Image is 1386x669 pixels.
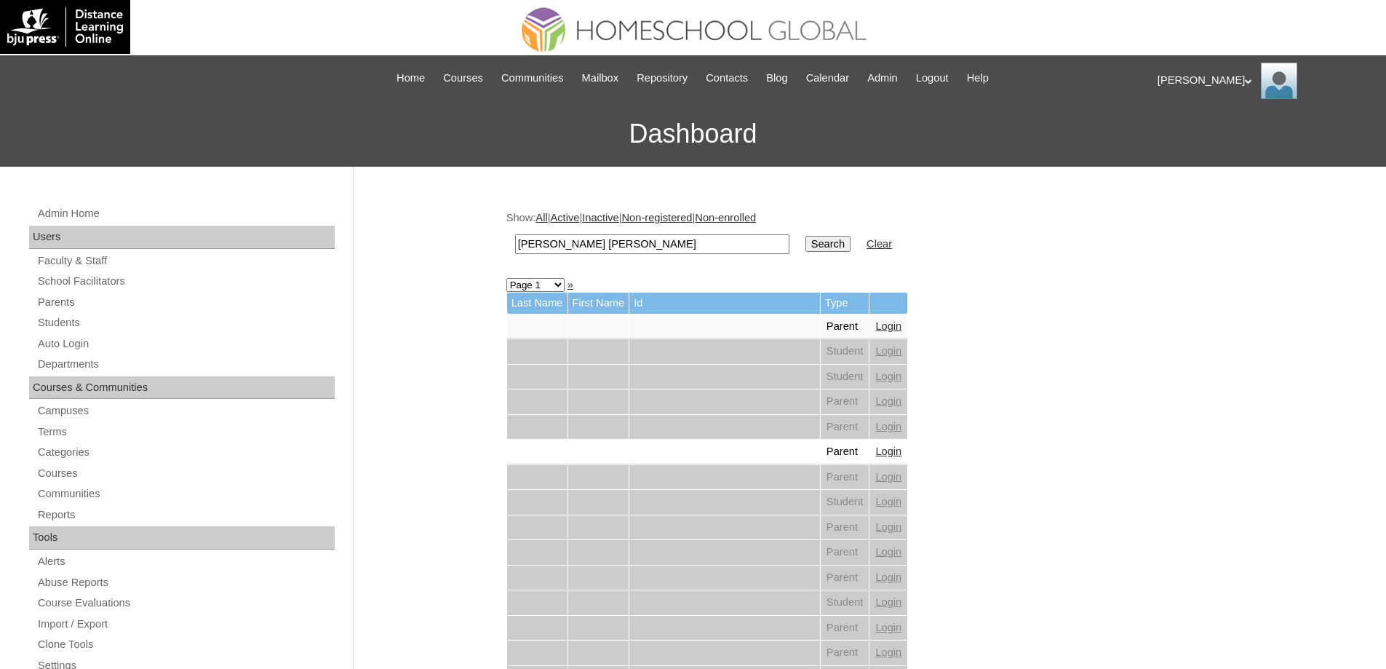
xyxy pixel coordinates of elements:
div: Courses & Communities [29,376,335,400]
a: Auto Login [36,335,335,353]
a: Non-enrolled [695,212,756,223]
span: Calendar [806,70,849,87]
a: Import / Export [36,615,335,633]
td: Parent [821,314,869,339]
td: Parent [821,515,869,540]
a: Campuses [36,402,335,420]
td: Student [821,490,869,515]
a: School Facilitators [36,272,335,290]
a: Calendar [799,70,856,87]
img: logo-white.png [7,7,123,47]
span: Mailbox [582,70,619,87]
td: Last Name [507,293,567,314]
a: Login [875,646,901,658]
a: Admin Home [36,205,335,223]
div: Users [29,226,335,249]
a: Login [875,345,901,357]
span: Logout [916,70,949,87]
td: Parent [821,616,869,641]
a: Login [875,571,901,583]
a: Faculty & Staff [36,252,335,270]
a: Communities [36,485,335,503]
td: First Name [568,293,629,314]
input: Search [515,234,789,254]
td: Parent [821,540,869,565]
a: Login [875,596,901,608]
td: Parent [821,641,869,665]
a: Login [875,421,901,432]
a: Abuse Reports [36,574,335,592]
td: Parent [821,440,869,464]
a: Blog [759,70,794,87]
span: Contacts [706,70,748,87]
td: Id [629,293,820,314]
td: Type [821,293,869,314]
a: Terms [36,423,335,441]
a: Courses [36,464,335,483]
a: All [535,212,547,223]
a: Active [550,212,579,223]
a: Login [875,546,901,558]
a: Mailbox [575,70,626,87]
a: Communities [494,70,571,87]
a: Login [875,496,901,507]
a: Contacts [698,70,755,87]
span: Communities [501,70,564,87]
td: Parent [821,465,869,490]
a: Login [875,320,901,332]
a: Logout [909,70,956,87]
td: Student [821,590,869,615]
div: Tools [29,526,335,550]
a: Categories [36,443,335,462]
input: Search [805,236,851,252]
a: Parents [36,293,335,312]
span: Blog [766,70,787,87]
span: Courses [443,70,483,87]
a: Home [389,70,432,87]
a: Students [36,314,335,332]
a: Departments [36,355,335,373]
td: Parent [821,415,869,440]
a: Login [875,622,901,633]
a: » [567,279,573,290]
td: Parent [821,389,869,414]
span: Help [967,70,989,87]
a: Help [960,70,996,87]
a: Login [875,471,901,483]
div: [PERSON_NAME] [1158,63,1371,99]
td: Parent [821,566,869,590]
a: Admin [860,70,905,87]
a: Login [875,371,901,382]
a: Login [875,521,901,533]
a: Alerts [36,553,335,571]
a: Clear [867,238,892,250]
span: Admin [867,70,898,87]
a: Repository [629,70,695,87]
a: Inactive [582,212,619,223]
td: Student [821,365,869,389]
a: Non-registered [622,212,693,223]
a: Course Evaluations [36,594,335,612]
td: Student [821,339,869,364]
a: Login [875,395,901,407]
a: Courses [436,70,490,87]
img: Ariane Ebuen [1261,63,1297,99]
span: Repository [637,70,688,87]
a: Login [875,446,901,457]
a: Reports [36,506,335,524]
span: Home [397,70,425,87]
a: Clone Tools [36,636,335,654]
h3: Dashboard [7,101,1379,167]
div: Show: | | | | [506,210,1227,262]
